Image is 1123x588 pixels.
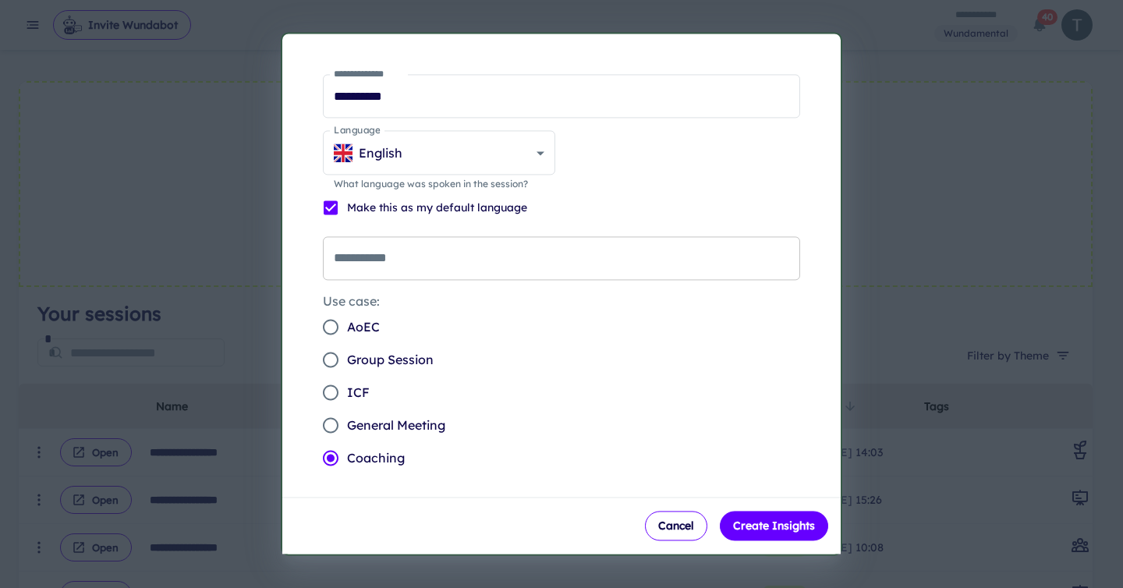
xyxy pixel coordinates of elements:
[720,512,828,541] button: Create Insights
[347,416,445,434] span: General Meeting
[645,512,707,541] button: Cancel
[323,292,380,310] legend: Use case:
[347,317,380,336] span: AoEC
[347,448,405,467] span: Coaching
[359,143,402,162] p: English
[334,177,544,191] p: What language was spoken in the session?
[347,350,434,369] span: Group Session
[334,123,380,136] label: Language
[347,199,527,216] p: Make this as my default language
[347,383,370,402] span: ICF
[334,143,352,162] img: GB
